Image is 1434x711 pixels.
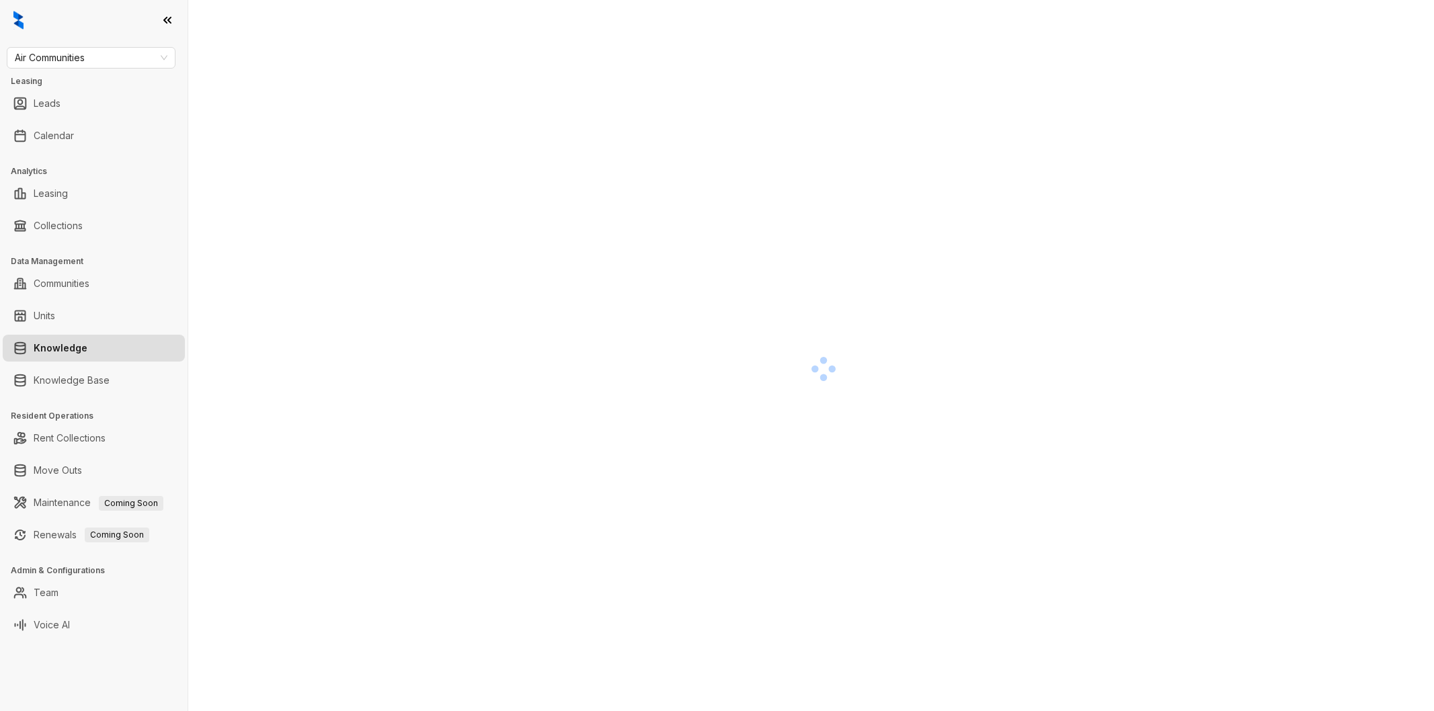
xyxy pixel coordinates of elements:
h3: Leasing [11,75,188,87]
li: Leads [3,90,185,117]
h3: Admin & Configurations [11,564,188,577]
li: Move Outs [3,457,185,484]
a: Team [34,579,58,606]
li: Rent Collections [3,425,185,452]
span: Coming Soon [85,528,149,542]
a: Calendar [34,122,74,149]
a: Knowledge Base [34,367,110,394]
li: Collections [3,212,185,239]
a: Units [34,302,55,329]
a: Knowledge [34,335,87,362]
li: Leasing [3,180,185,207]
li: Calendar [3,122,185,149]
span: Air Communities [15,48,167,68]
h3: Data Management [11,255,188,267]
li: Renewals [3,521,185,548]
span: Coming Soon [99,496,163,511]
li: Maintenance [3,489,185,516]
a: Move Outs [34,457,82,484]
img: logo [13,11,24,30]
a: RenewalsComing Soon [34,521,149,548]
li: Units [3,302,185,329]
a: Communities [34,270,89,297]
a: Rent Collections [34,425,106,452]
a: Collections [34,212,83,239]
li: Knowledge Base [3,367,185,394]
li: Knowledge [3,335,185,362]
li: Team [3,579,185,606]
a: Leads [34,90,61,117]
h3: Resident Operations [11,410,188,422]
h3: Analytics [11,165,188,177]
a: Voice AI [34,612,70,638]
a: Leasing [34,180,68,207]
li: Communities [3,270,185,297]
li: Voice AI [3,612,185,638]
